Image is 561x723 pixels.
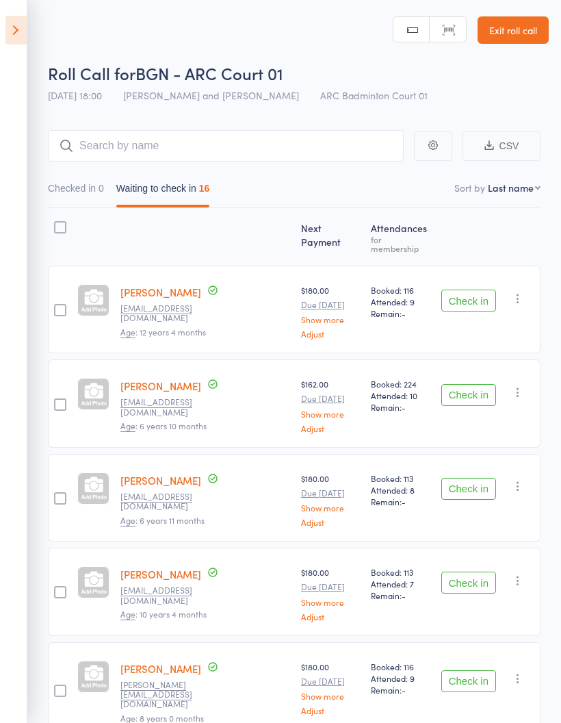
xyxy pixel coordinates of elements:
[116,176,210,207] button: Waiting to check in16
[301,518,360,527] a: Adjust
[365,214,435,259] div: Atten­dances
[441,478,496,500] button: Check in
[441,572,496,594] button: Check in
[301,566,360,620] div: $180.00
[371,566,430,578] span: Booked: 113
[48,176,104,207] button: Checked in0
[441,290,496,312] button: Check in
[301,612,360,621] a: Adjust
[301,676,360,686] small: Due [DATE]
[402,589,406,601] span: -
[371,378,430,390] span: Booked: 224
[371,684,430,696] span: Remain:
[320,88,428,102] span: ARC Badminton Court 01
[402,496,406,507] span: -
[371,235,430,253] div: for membership
[120,492,209,511] small: jvshop560@gmail.com
[135,62,283,84] span: BGN - ARC Court 01
[120,585,209,605] small: jagankankipati@gmail.com
[120,303,209,323] small: grsa87@outlook.com
[48,130,404,162] input: Search by name
[371,589,430,601] span: Remain:
[371,390,430,401] span: Attended: 10
[301,661,360,715] div: $180.00
[371,472,430,484] span: Booked: 113
[120,514,205,527] span: : 6 years 11 months
[371,401,430,413] span: Remain:
[120,608,207,620] span: : 10 years 4 months
[99,183,104,194] div: 0
[301,488,360,498] small: Due [DATE]
[488,181,534,194] div: Last name
[301,315,360,324] a: Show more
[199,183,210,194] div: 16
[301,378,360,432] div: $162.00
[301,424,360,433] a: Adjust
[48,88,102,102] span: [DATE] 18:00
[478,16,549,44] a: Exit roll call
[371,484,430,496] span: Attended: 8
[371,284,430,296] span: Booked: 116
[371,296,430,307] span: Attended: 9
[120,326,206,338] span: : 12 years 4 months
[371,307,430,319] span: Remain:
[120,680,209,709] small: Karthik.ram17@gmail.com
[371,672,430,684] span: Attended: 9
[301,598,360,607] a: Show more
[402,684,406,696] span: -
[301,692,360,700] a: Show more
[371,578,430,589] span: Attended: 7
[301,503,360,512] a: Show more
[296,214,365,259] div: Next Payment
[120,473,201,487] a: [PERSON_NAME]
[120,397,209,417] small: grsa87@outlook.com
[301,409,360,418] a: Show more
[441,670,496,692] button: Check in
[301,394,360,403] small: Due [DATE]
[301,472,360,527] div: $180.00
[120,285,201,299] a: [PERSON_NAME]
[301,329,360,338] a: Adjust
[301,300,360,309] small: Due [DATE]
[301,284,360,338] div: $180.00
[120,661,201,676] a: [PERSON_NAME]
[120,379,201,393] a: [PERSON_NAME]
[402,307,406,319] span: -
[120,567,201,581] a: [PERSON_NAME]
[120,420,207,432] span: : 6 years 10 months
[441,384,496,406] button: Check in
[402,401,406,413] span: -
[48,62,135,84] span: Roll Call for
[371,496,430,507] span: Remain:
[123,88,299,102] span: [PERSON_NAME] and [PERSON_NAME]
[301,582,360,592] small: Due [DATE]
[454,181,485,194] label: Sort by
[301,706,360,715] a: Adjust
[462,131,540,161] button: CSV
[371,661,430,672] span: Booked: 116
